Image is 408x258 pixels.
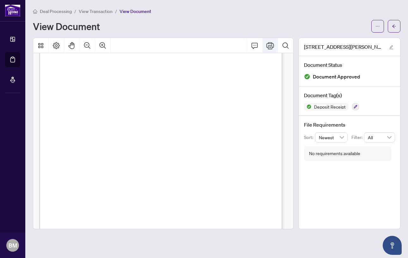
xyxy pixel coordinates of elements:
[79,9,113,14] span: View Transaction
[304,91,395,99] h4: Document Tag(s)
[309,150,360,157] div: No requirements available
[33,21,100,31] h1: View Document
[33,9,37,14] span: home
[304,61,395,69] h4: Document Status
[389,45,393,49] span: edit
[368,133,391,142] span: All
[74,8,76,15] li: /
[313,72,360,81] span: Document Approved
[304,103,312,110] img: Status Icon
[304,121,395,129] h4: File Requirements
[319,133,344,142] span: Newest
[312,104,348,109] span: Deposit Receipt
[375,24,380,28] span: ellipsis
[304,73,310,80] img: Document Status
[304,134,315,141] p: Sort:
[120,9,151,14] span: View Document
[40,9,72,14] span: Deal Processing
[304,43,383,51] span: [STREET_ADDRESS][PERSON_NAME] - Office Depsoit receipt.pdf
[383,236,402,255] button: Open asap
[351,134,364,141] p: Filter:
[9,241,17,250] span: BM
[115,8,117,15] li: /
[392,24,396,28] span: arrow-left
[5,5,20,16] img: logo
